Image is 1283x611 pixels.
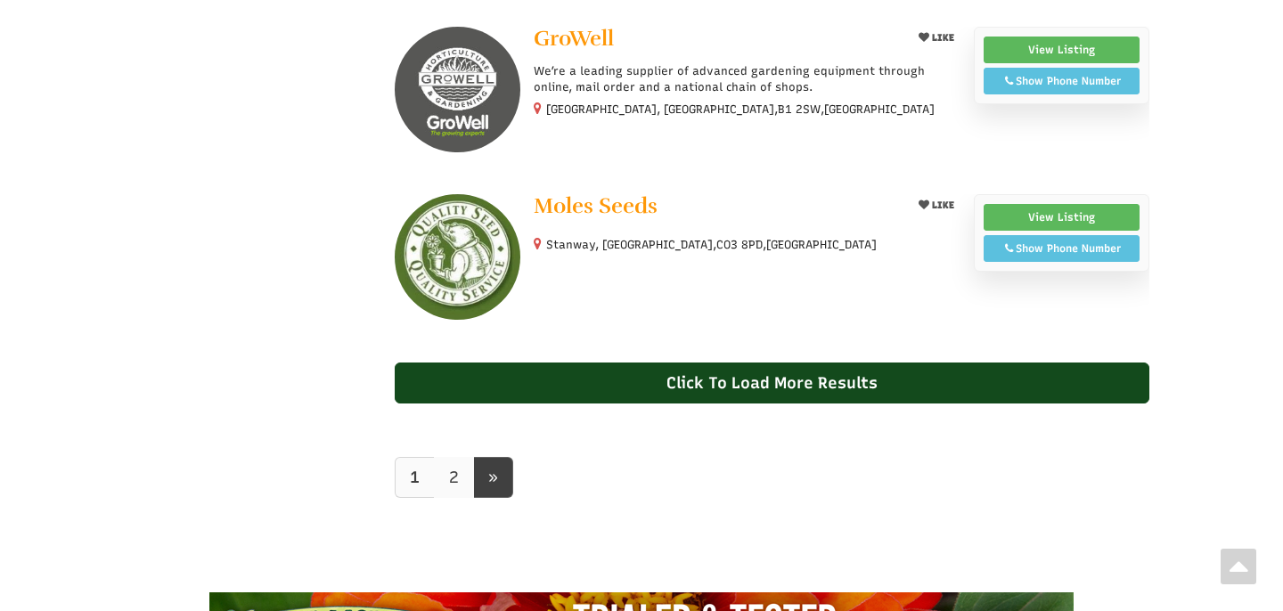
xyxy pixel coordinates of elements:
a: GroWell [534,27,898,54]
a: View Listing [984,204,1140,231]
span: [GEOGRAPHIC_DATA] [824,102,935,118]
span: CO3 8PD [716,237,763,253]
div: Show Phone Number [993,73,1130,89]
span: LIKE [929,200,954,211]
div: Show Phone Number [993,240,1130,257]
button: LIKE [912,27,960,49]
img: Moles Seeds [395,194,520,320]
span: LIKE [929,32,954,44]
a: 1 [395,457,435,498]
a: 2 [434,457,474,498]
span: B1 2SW [778,102,821,118]
small: Stanway, [GEOGRAPHIC_DATA], , [546,238,877,251]
img: GroWell [395,27,520,152]
b: 1 [410,468,420,487]
a: next [473,457,513,498]
span: » [488,468,498,487]
a: Moles Seeds [534,194,898,222]
p: We’re a leading supplier of advanced gardening equipment through online, mail order and a nationa... [534,63,960,95]
button: LIKE [912,194,960,216]
div: Click To Load More Results [395,363,1150,403]
span: [GEOGRAPHIC_DATA] [766,237,877,253]
a: View Listing [984,37,1140,63]
small: [GEOGRAPHIC_DATA], [GEOGRAPHIC_DATA], , [546,102,935,116]
span: Moles Seeds [534,192,658,219]
span: GroWell [534,25,614,52]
